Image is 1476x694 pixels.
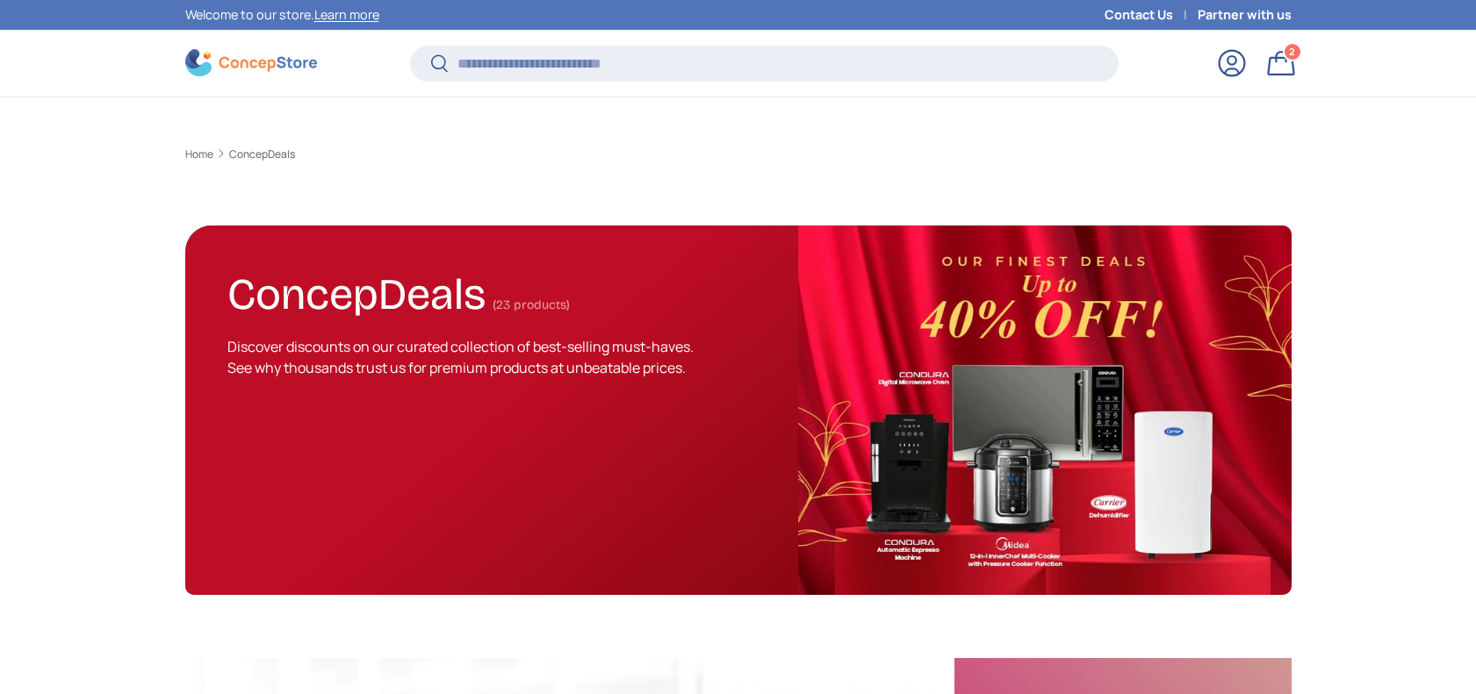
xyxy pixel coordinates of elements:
img: ConcepStore [185,49,317,76]
span: Discover discounts on our curated collection of best-selling must-haves. See why thousands trust ... [227,337,694,377]
span: (23 products) [493,297,570,312]
a: ConcepDeals [229,149,295,160]
a: Contact Us [1105,5,1198,25]
p: Welcome to our store. [185,5,379,25]
h1: ConcepDeals [227,261,486,320]
a: Learn more [314,6,379,23]
nav: Breadcrumbs [185,147,1292,162]
a: Home [185,149,213,160]
img: ConcepDeals [798,225,1291,595]
span: 2 [1289,45,1295,58]
a: Partner with us [1198,5,1292,25]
